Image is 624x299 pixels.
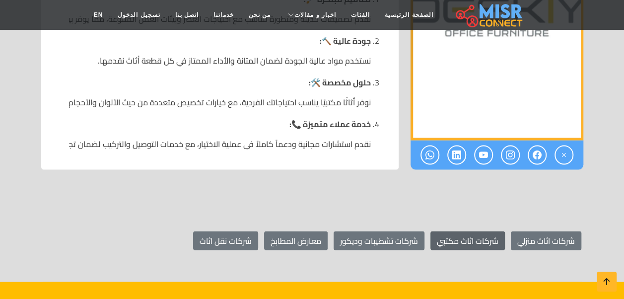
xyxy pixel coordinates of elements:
strong: حلول مخصصة 🛠️: [309,75,371,90]
a: الصفحة الرئيسية [377,5,440,24]
img: main.misr_connect [456,2,522,27]
span: اخبار و مقالات [294,10,336,19]
a: شركات اثاث منزلي [511,231,581,250]
a: الفئات [344,5,377,24]
a: تسجيل الدخول [110,5,167,24]
strong: جودة عالية 🔨: [320,33,371,48]
li: نوفر أثاثًا مكتبيًا يناسب احتياجاتك الفردية، مع خيارات تخصيص متعددة من حيث الألوان والأحجام. [69,96,371,108]
a: شركات اثاث مكتبي [430,231,505,250]
li: نستخدم مواد عالية الجودة لضمان المتانة والأداء الممتاز في كل قطعة أثاث نقدمها. [69,55,371,67]
strong: خدمة عملاء متميزة 📞: [289,117,371,132]
a: خدماتنا [206,5,241,24]
a: شركات نقل اثاث [193,231,258,250]
a: شركات تشطيبات وديكور [334,231,424,250]
li: نقدم استشارات مجانية ودعماً كاملاً في عملية الاختيار، مع خدمات التوصيل والتركيب لضمان تجربة مريحة... [69,138,371,150]
a: اخبار و مقالات [278,5,344,24]
a: معارض المطابخ [264,231,328,250]
a: اتصل بنا [168,5,206,24]
a: EN [86,5,111,24]
a: من نحن [241,5,278,24]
